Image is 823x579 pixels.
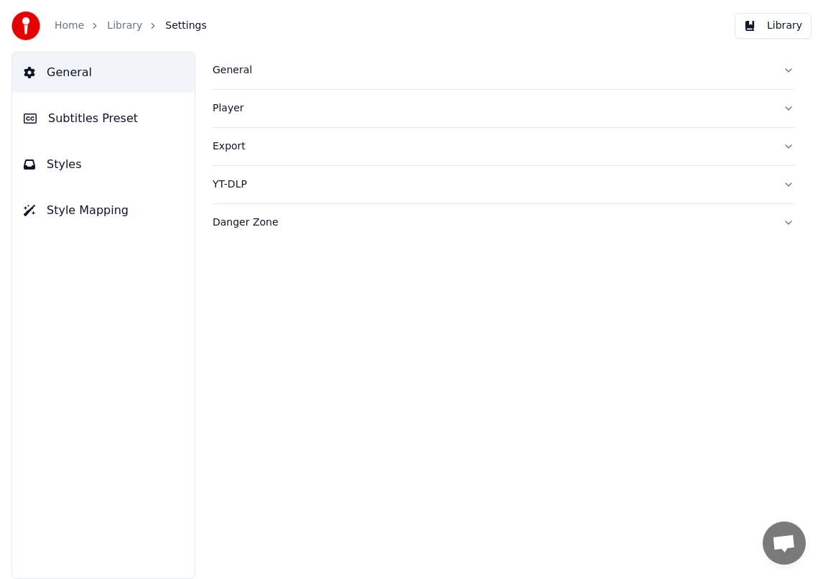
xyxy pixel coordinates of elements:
[735,13,812,39] button: Library
[12,52,195,93] button: General
[213,128,794,165] button: Export
[55,19,207,33] nav: breadcrumb
[55,19,84,33] a: Home
[213,177,771,192] div: YT-DLP
[48,110,138,127] span: Subtitles Preset
[47,156,82,173] span: Styles
[213,52,794,89] button: General
[12,144,195,185] button: Styles
[213,63,771,78] div: General
[47,202,129,219] span: Style Mapping
[107,19,142,33] a: Library
[213,139,771,154] div: Export
[213,216,771,230] div: Danger Zone
[12,190,195,231] button: Style Mapping
[213,166,794,203] button: YT-DLP
[213,204,794,241] button: Danger Zone
[165,19,206,33] span: Settings
[213,101,771,116] div: Player
[47,64,92,81] span: General
[763,522,806,565] div: Open chat
[12,98,195,139] button: Subtitles Preset
[213,90,794,127] button: Player
[11,11,40,40] img: youka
